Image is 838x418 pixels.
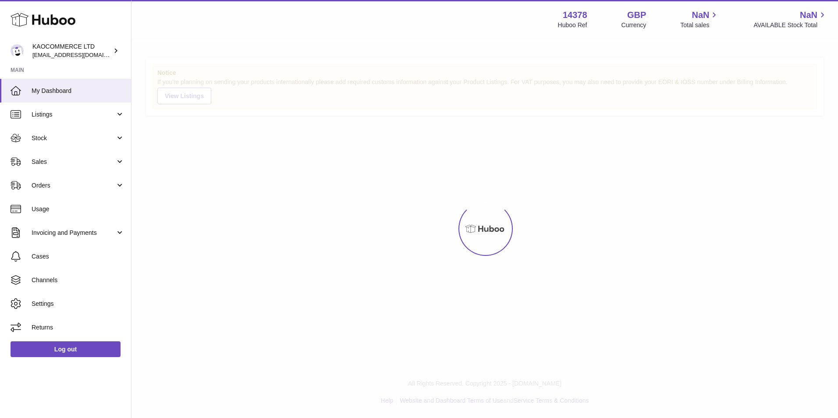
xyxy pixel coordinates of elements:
[32,134,115,142] span: Stock
[11,341,121,357] a: Log out
[563,9,587,21] strong: 14378
[32,51,129,58] span: [EMAIL_ADDRESS][DOMAIN_NAME]
[32,110,115,119] span: Listings
[558,21,587,29] div: Huboo Ref
[32,229,115,237] span: Invoicing and Payments
[32,181,115,190] span: Orders
[680,21,719,29] span: Total sales
[32,43,111,59] div: KAOCOMMERCE LTD
[627,9,646,21] strong: GBP
[680,9,719,29] a: NaN Total sales
[11,44,24,57] img: internalAdmin-14378@internal.huboo.com
[32,87,124,95] span: My Dashboard
[800,9,817,21] span: NaN
[753,21,827,29] span: AVAILABLE Stock Total
[32,323,124,332] span: Returns
[692,9,709,21] span: NaN
[32,252,124,261] span: Cases
[621,21,646,29] div: Currency
[32,276,124,284] span: Channels
[32,300,124,308] span: Settings
[32,158,115,166] span: Sales
[753,9,827,29] a: NaN AVAILABLE Stock Total
[32,205,124,213] span: Usage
